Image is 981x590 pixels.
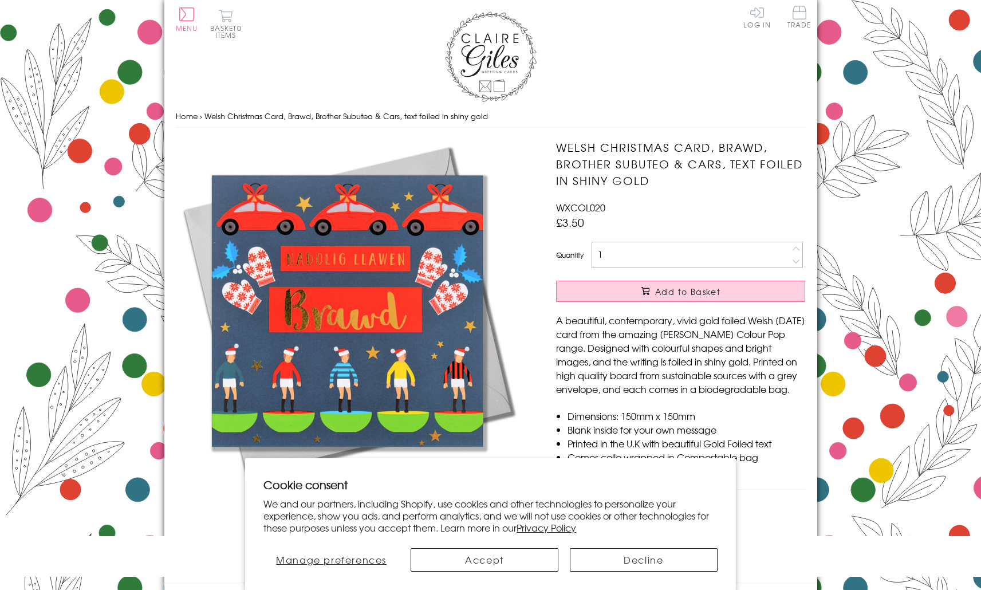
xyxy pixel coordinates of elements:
[568,450,805,464] li: Comes cello wrapped in Compostable bag
[556,281,805,302] button: Add to Basket
[200,111,202,121] span: ›
[568,409,805,423] li: Dimensions: 150mm x 150mm
[568,436,805,450] li: Printed in the U.K with beautiful Gold Foiled text
[568,423,805,436] li: Blank inside for your own message
[787,6,811,28] span: Trade
[210,9,242,38] button: Basket0 items
[176,23,198,33] span: Menu
[176,7,198,32] button: Menu
[445,11,537,102] img: Claire Giles Greetings Cards
[556,250,584,260] label: Quantity
[556,139,805,188] h1: Welsh Christmas Card, Brawd, Brother Subuteo & Cars, text foiled in shiny gold
[263,498,718,533] p: We and our partners, including Shopify, use cookies and other technologies to personalize your ex...
[263,548,399,572] button: Manage preferences
[411,548,558,572] button: Accept
[556,200,605,214] span: WXCOL020
[743,6,771,28] a: Log In
[276,553,387,567] span: Manage preferences
[263,477,718,493] h2: Cookie consent
[517,521,576,534] a: Privacy Policy
[570,548,718,572] button: Decline
[556,313,805,396] p: A beautiful, contemporary, vivid gold foiled Welsh [DATE] card from the amazing [PERSON_NAME] Col...
[176,111,198,121] a: Home
[176,105,806,128] nav: breadcrumbs
[556,214,584,230] span: £3.50
[655,286,720,297] span: Add to Basket
[787,6,811,30] a: Trade
[204,111,488,121] span: Welsh Christmas Card, Brawd, Brother Subuteo & Cars, text foiled in shiny gold
[215,23,242,40] span: 0 items
[176,139,519,483] img: Welsh Christmas Card, Brawd, Brother Subuteo & Cars, text foiled in shiny gold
